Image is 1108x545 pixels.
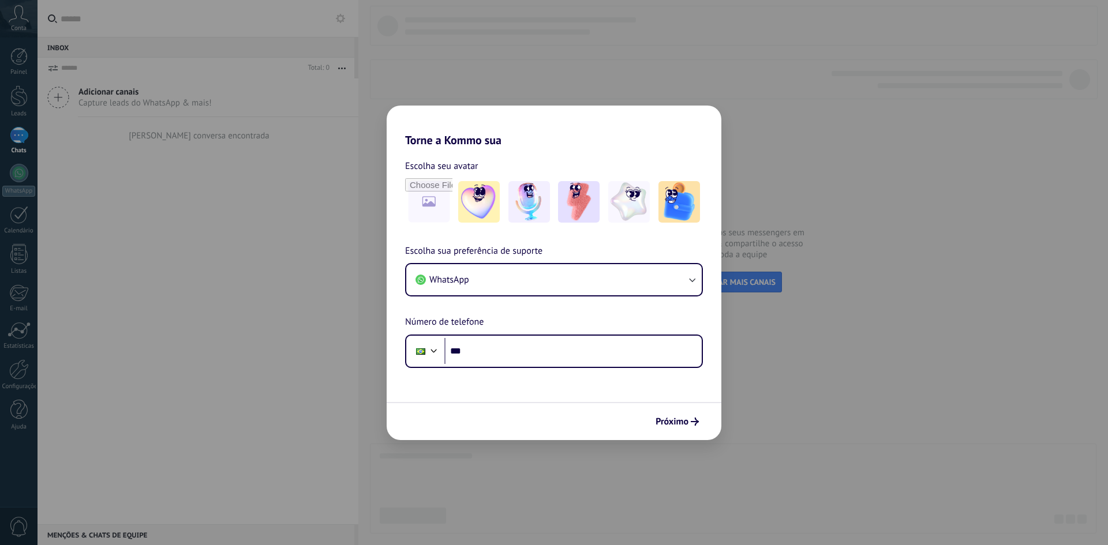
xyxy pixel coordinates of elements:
[405,315,484,330] span: Número de telefone
[406,264,702,295] button: WhatsApp
[650,412,704,431] button: Próximo
[410,339,432,363] div: Brazil: + 55
[458,181,500,223] img: -1.jpeg
[429,274,469,285] span: WhatsApp
[508,181,550,223] img: -2.jpeg
[387,106,721,147] h2: Torne a Kommo sua
[558,181,600,223] img: -3.jpeg
[658,181,700,223] img: -5.jpeg
[608,181,650,223] img: -4.jpeg
[656,418,688,426] span: Próximo
[405,244,542,259] span: Escolha sua preferência de suporte
[405,159,478,174] span: Escolha seu avatar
